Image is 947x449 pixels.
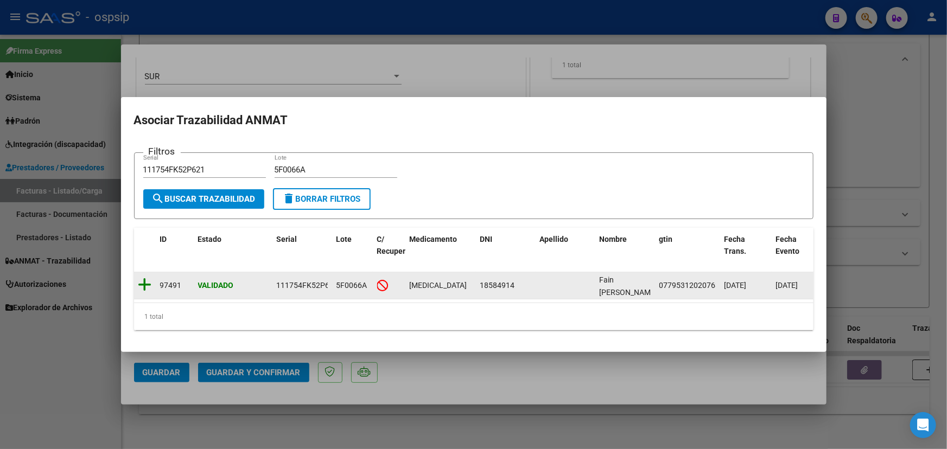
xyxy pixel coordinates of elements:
datatable-header-cell: Apellido [536,228,595,275]
span: Lote [336,235,352,243]
span: 111754FK52P621 [277,281,339,290]
span: Buscar Trazabilidad [152,194,256,204]
span: Estado [198,235,222,243]
span: Fain Leandra Cecilia [600,275,658,297]
datatable-header-cell: Fecha Trans. [720,228,772,275]
span: ID [160,235,167,243]
span: C/ Recupero [377,235,410,256]
span: LANTUS [410,281,467,290]
button: Borrar Filtros [273,188,371,210]
span: Fecha Trans. [724,235,747,256]
datatable-header-cell: C/ Recupero [373,228,405,275]
span: 5F0066A [336,281,367,290]
span: 18584914 [480,281,515,290]
datatable-header-cell: Fecha Evento [772,228,823,275]
span: 07795312020763 [659,281,720,290]
datatable-header-cell: Serial [272,228,332,275]
span: Nombre [600,235,627,243]
span: Serial [277,235,297,243]
span: DNI [480,235,493,243]
strong: Validado [198,281,234,290]
div: 1 total [134,303,813,330]
div: Open Intercom Messenger [910,412,936,438]
mat-icon: delete [283,192,296,205]
button: Buscar Trazabilidad [143,189,264,209]
datatable-header-cell: Lote [332,228,373,275]
span: Apellido [540,235,569,243]
span: [DATE] [776,281,798,290]
span: Medicamento [410,235,457,243]
datatable-header-cell: Medicamento [405,228,476,275]
span: Borrar Filtros [283,194,361,204]
datatable-header-cell: gtin [655,228,720,275]
span: Fecha Evento [776,235,800,256]
h3: Filtros [143,144,181,158]
datatable-header-cell: Nombre [595,228,655,275]
datatable-header-cell: ID [156,228,194,275]
h2: Asociar Trazabilidad ANMAT [134,110,813,131]
mat-icon: search [152,192,165,205]
datatable-header-cell: Estado [194,228,272,275]
datatable-header-cell: DNI [476,228,536,275]
span: [DATE] [724,281,747,290]
span: gtin [659,235,673,243]
span: 97491 [160,281,182,290]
